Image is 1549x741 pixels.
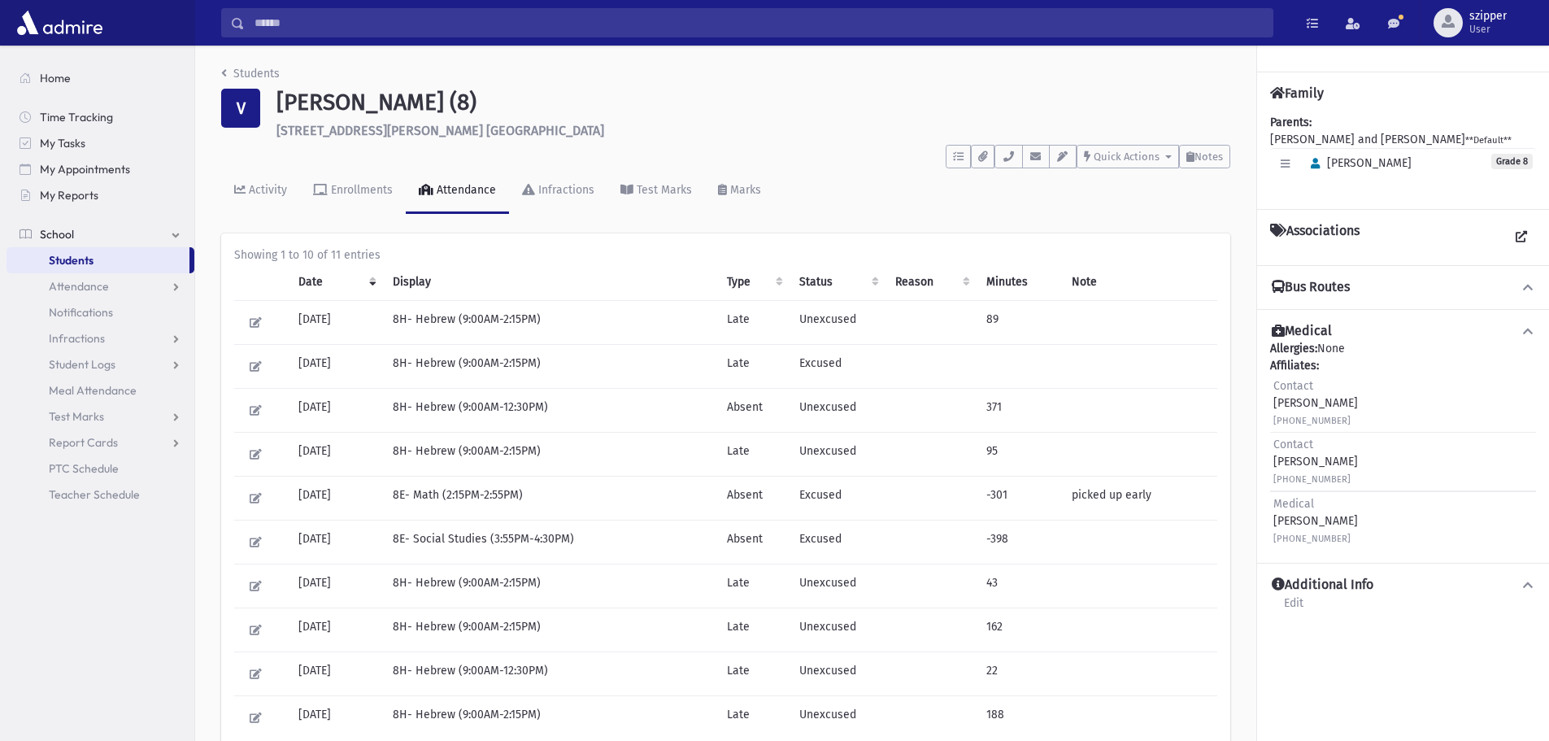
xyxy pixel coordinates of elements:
[245,8,1273,37] input: Search
[289,652,384,695] td: [DATE]
[221,168,300,214] a: Activity
[383,564,717,608] td: 8H- Hebrew (9:00AM-2:15PM)
[406,168,509,214] a: Attendance
[49,279,109,294] span: Attendance
[244,574,268,598] button: Edit
[40,227,74,242] span: School
[49,305,113,320] span: Notifications
[49,253,94,268] span: Students
[383,344,717,388] td: 8H- Hebrew (9:00AM-2:15PM)
[244,355,268,378] button: Edit
[40,136,85,150] span: My Tasks
[7,182,194,208] a: My Reports
[244,486,268,510] button: Edit
[1272,279,1350,296] h4: Bus Routes
[790,476,885,520] td: Excused
[1270,116,1312,129] b: Parents:
[1273,436,1358,487] div: [PERSON_NAME]
[289,476,384,520] td: [DATE]
[1077,145,1179,168] button: Quick Actions
[1272,323,1332,340] h4: Medical
[1507,223,1536,252] a: View all Associations
[7,325,194,351] a: Infractions
[49,331,105,346] span: Infractions
[289,432,384,476] td: [DATE]
[383,476,717,520] td: 8E- Math (2:15PM-2:55PM)
[383,388,717,432] td: 8H- Hebrew (9:00AM-12:30PM)
[244,442,268,466] button: Edit
[977,608,1062,652] td: 162
[1273,495,1358,547] div: [PERSON_NAME]
[717,564,790,608] td: Late
[244,706,268,730] button: Edit
[1270,323,1536,340] button: Medical
[1469,23,1507,36] span: User
[1273,377,1358,429] div: [PERSON_NAME]
[7,247,189,273] a: Students
[276,89,1230,116] h1: [PERSON_NAME] (8)
[7,403,194,429] a: Test Marks
[977,476,1062,520] td: -301
[289,520,384,564] td: [DATE]
[1062,476,1217,520] td: picked up early
[7,156,194,182] a: My Appointments
[7,273,194,299] a: Attendance
[244,311,268,334] button: Edit
[1491,154,1533,169] span: Grade 8
[977,520,1062,564] td: -398
[1270,340,1536,550] div: None
[977,564,1062,608] td: 43
[790,652,885,695] td: Unexcused
[1303,156,1412,170] span: [PERSON_NAME]
[383,695,717,739] td: 8H- Hebrew (9:00AM-2:15PM)
[383,432,717,476] td: 8H- Hebrew (9:00AM-2:15PM)
[234,246,1217,264] div: Showing 1 to 10 of 11 entries
[221,89,260,128] div: V
[705,168,774,214] a: Marks
[1194,150,1223,163] span: Notes
[790,388,885,432] td: Unexcused
[49,357,115,372] span: Student Logs
[1270,114,1536,196] div: [PERSON_NAME] and [PERSON_NAME]
[717,432,790,476] td: Late
[289,300,384,344] td: [DATE]
[7,104,194,130] a: Time Tracking
[1062,264,1217,301] th: Note
[977,388,1062,432] td: 371
[244,530,268,554] button: Edit
[383,520,717,564] td: 8E- Social Studies (3:55PM-4:30PM)
[1469,10,1507,23] span: szipper
[7,130,194,156] a: My Tasks
[977,695,1062,739] td: 188
[977,264,1062,301] th: Minutes
[717,652,790,695] td: Late
[7,429,194,455] a: Report Cards
[1094,150,1160,163] span: Quick Actions
[244,662,268,686] button: Edit
[717,608,790,652] td: Late
[289,564,384,608] td: [DATE]
[1273,416,1351,426] small: [PHONE_NUMBER]
[717,695,790,739] td: Late
[885,264,977,301] th: Reason: activate to sort column ascending
[790,520,885,564] td: Excused
[790,695,885,739] td: Unexcused
[40,110,113,124] span: Time Tracking
[790,300,885,344] td: Unexcused
[535,183,594,197] div: Infractions
[221,67,280,81] a: Students
[790,432,885,476] td: Unexcused
[509,168,607,214] a: Infractions
[977,432,1062,476] td: 95
[300,168,406,214] a: Enrollments
[790,564,885,608] td: Unexcused
[49,383,137,398] span: Meal Attendance
[790,264,885,301] th: Status: activate to sort column ascending
[383,652,717,695] td: 8H- Hebrew (9:00AM-12:30PM)
[7,65,194,91] a: Home
[717,300,790,344] td: Late
[49,461,119,476] span: PTC Schedule
[1272,577,1373,594] h4: Additional Info
[383,264,717,301] th: Display
[49,435,118,450] span: Report Cards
